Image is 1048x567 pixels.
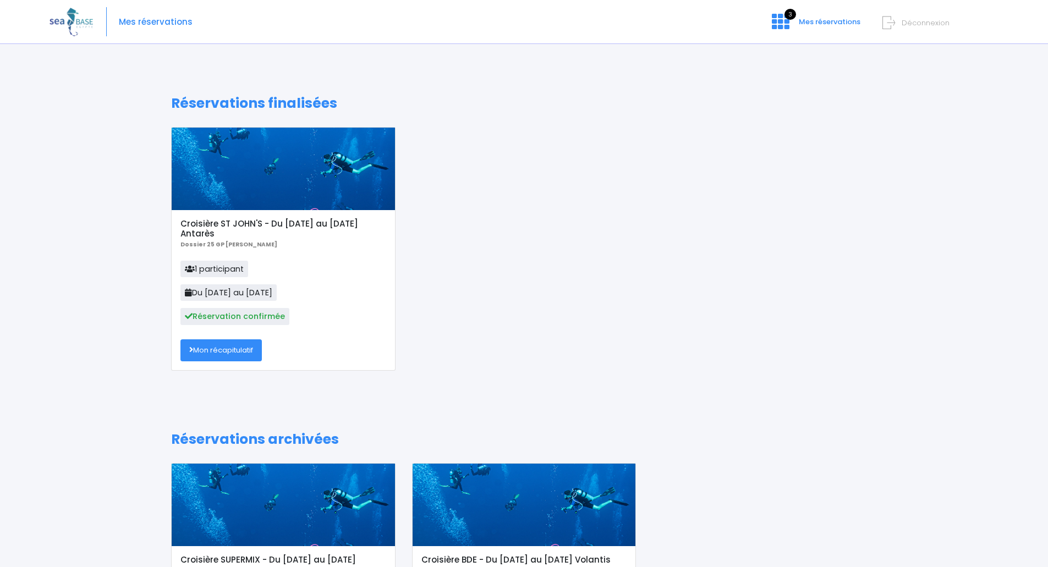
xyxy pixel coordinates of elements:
[180,339,262,361] a: Mon récapitulatif
[180,555,386,565] h5: Croisière SUPERMIX - Du [DATE] au [DATE]
[180,308,289,324] span: Réservation confirmée
[799,16,860,27] span: Mes réservations
[180,240,277,249] b: Dossier 25 GP [PERSON_NAME]
[180,261,248,277] span: 1 participant
[171,95,877,112] h1: Réservations finalisées
[902,18,950,28] span: Déconnexion
[763,20,867,31] a: 3 Mes réservations
[421,555,627,565] h5: Croisière BDE - Du [DATE] au [DATE] Volantis
[784,9,796,20] span: 3
[180,284,277,301] span: Du [DATE] au [DATE]
[171,431,877,448] h1: Réservations archivées
[180,219,386,239] h5: Croisière ST JOHN'S - Du [DATE] au [DATE] Antarès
